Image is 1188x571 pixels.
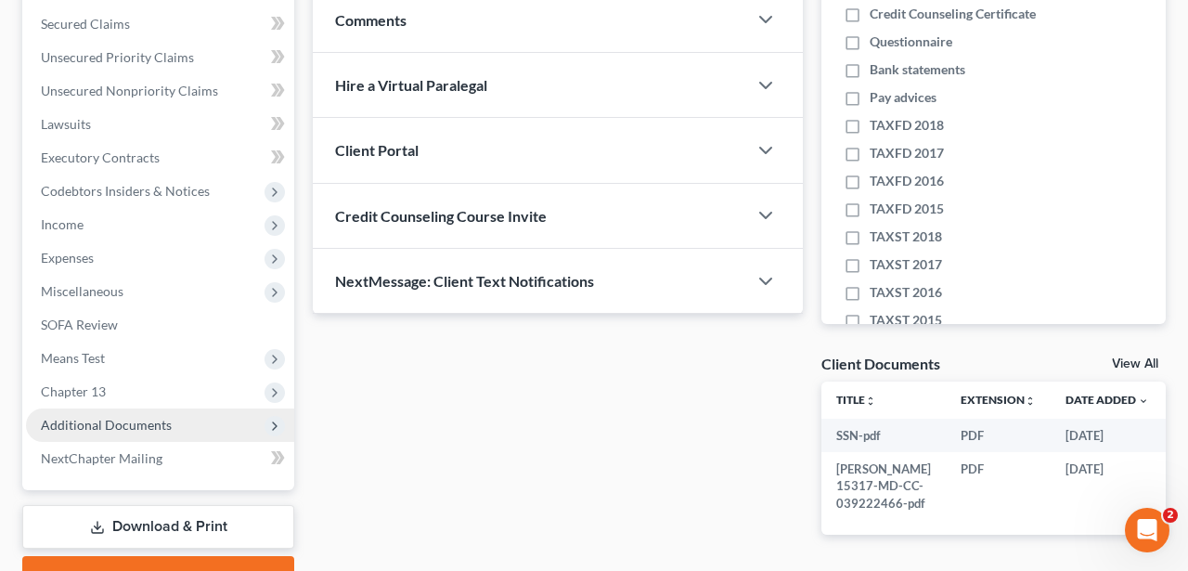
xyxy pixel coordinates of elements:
span: TAXST 2016 [870,283,942,302]
span: Comments [335,11,407,29]
span: TAXFD 2018 [870,116,944,135]
a: Lawsuits [26,108,294,141]
span: Bank statements [870,60,965,79]
span: TAXST 2018 [870,227,942,246]
span: Chapter 13 [41,383,106,399]
span: Credit Counseling Certificate [870,5,1036,23]
span: Lawsuits [41,116,91,132]
a: View All [1112,357,1158,370]
span: Questionnaire [870,32,952,51]
span: Expenses [41,250,94,266]
td: PDF [946,419,1051,452]
span: NextChapter Mailing [41,450,162,466]
span: Income [41,216,84,232]
iframe: Intercom live chat [1125,508,1169,552]
a: Extensionunfold_more [961,393,1036,407]
a: Date Added expand_more [1065,393,1149,407]
span: Client Portal [335,141,419,159]
span: Unsecured Nonpriority Claims [41,83,218,98]
a: Unsecured Nonpriority Claims [26,74,294,108]
span: Pay advices [870,88,936,107]
i: expand_more [1138,396,1149,407]
span: Executory Contracts [41,149,160,165]
a: Unsecured Priority Claims [26,41,294,74]
span: Means Test [41,350,105,366]
span: Miscellaneous [41,283,123,299]
a: NextChapter Mailing [26,442,294,475]
span: Unsecured Priority Claims [41,49,194,65]
a: SOFA Review [26,308,294,342]
div: Client Documents [821,354,940,373]
i: unfold_more [865,396,876,407]
span: Credit Counseling Course Invite [335,207,547,225]
span: TAXFD 2015 [870,200,944,218]
span: Codebtors Insiders & Notices [41,183,210,199]
td: [DATE] [1051,452,1164,520]
span: 2 [1163,508,1178,523]
td: PDF [946,452,1051,520]
span: TAXST 2017 [870,255,942,274]
span: SOFA Review [41,317,118,332]
a: Executory Contracts [26,141,294,175]
span: Hire a Virtual Paralegal [335,76,487,94]
span: Secured Claims [41,16,130,32]
i: unfold_more [1025,396,1036,407]
span: TAXFD 2016 [870,172,944,190]
span: TAXST 2015 [870,311,942,330]
span: NextMessage: Client Text Notifications [335,272,594,290]
span: TAXFD 2017 [870,144,944,162]
td: [DATE] [1051,419,1164,452]
td: [PERSON_NAME] 15317-MD-CC-039222466-pdf [821,452,946,520]
a: Download & Print [22,505,294,549]
a: Titleunfold_more [836,393,876,407]
a: Secured Claims [26,7,294,41]
span: Additional Documents [41,417,172,433]
td: SSN-pdf [821,419,946,452]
